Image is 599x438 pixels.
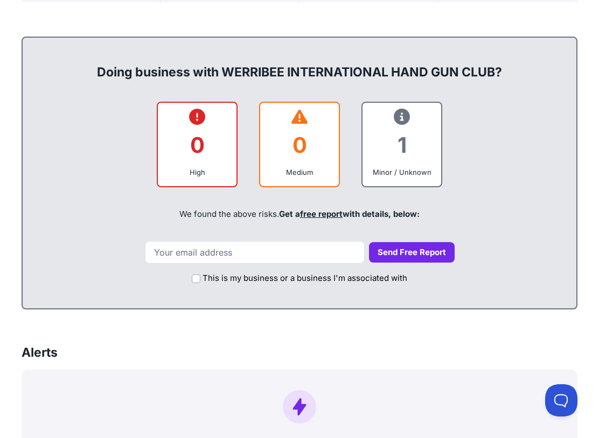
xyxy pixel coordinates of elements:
input: Your email address [145,241,365,264]
button: Send Free Report [369,242,455,263]
div: Minor / Unknown [371,167,433,178]
a: free report [300,209,343,219]
div: Medium [269,167,330,178]
div: High [166,167,228,178]
div: 1 [371,123,433,167]
span: Get a with details, below: [279,209,420,219]
label: This is my business or a business I'm associated with [203,272,407,285]
iframe: Toggle Customer Support [545,384,577,416]
h3: Alerts [22,344,58,361]
div: We found the above risks. [33,196,566,232]
div: 0 [166,123,228,167]
div: 0 [269,123,330,167]
div: Doing business with WERRIBEE INTERNATIONAL HAND GUN CLUB? [33,46,566,81]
